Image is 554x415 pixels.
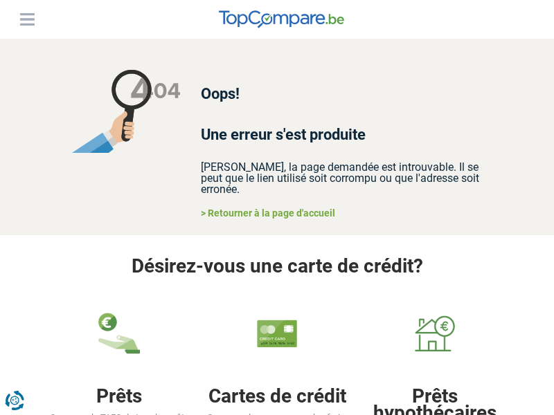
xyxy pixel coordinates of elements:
h3: Désirez-vous une carte de crédit? [28,256,526,277]
h2: Oops! Une erreur s'est produite [201,73,483,155]
img: magnifying glass not found [71,70,181,153]
button: Menu [17,9,37,30]
img: Prêts [98,313,140,354]
a: Cartes de crédit [208,385,346,407]
img: TopCompare [219,10,344,28]
a: Prêts [96,385,142,407]
img: Cartes de crédit [256,313,298,354]
h3: [PERSON_NAME], la page demandée est introuvable. Il se peut que le lien utilisé soit corrompu ou ... [201,162,483,195]
img: Prêts hypothécaires [414,313,456,354]
a: > Retourner à la page d'accueil [201,207,335,219]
